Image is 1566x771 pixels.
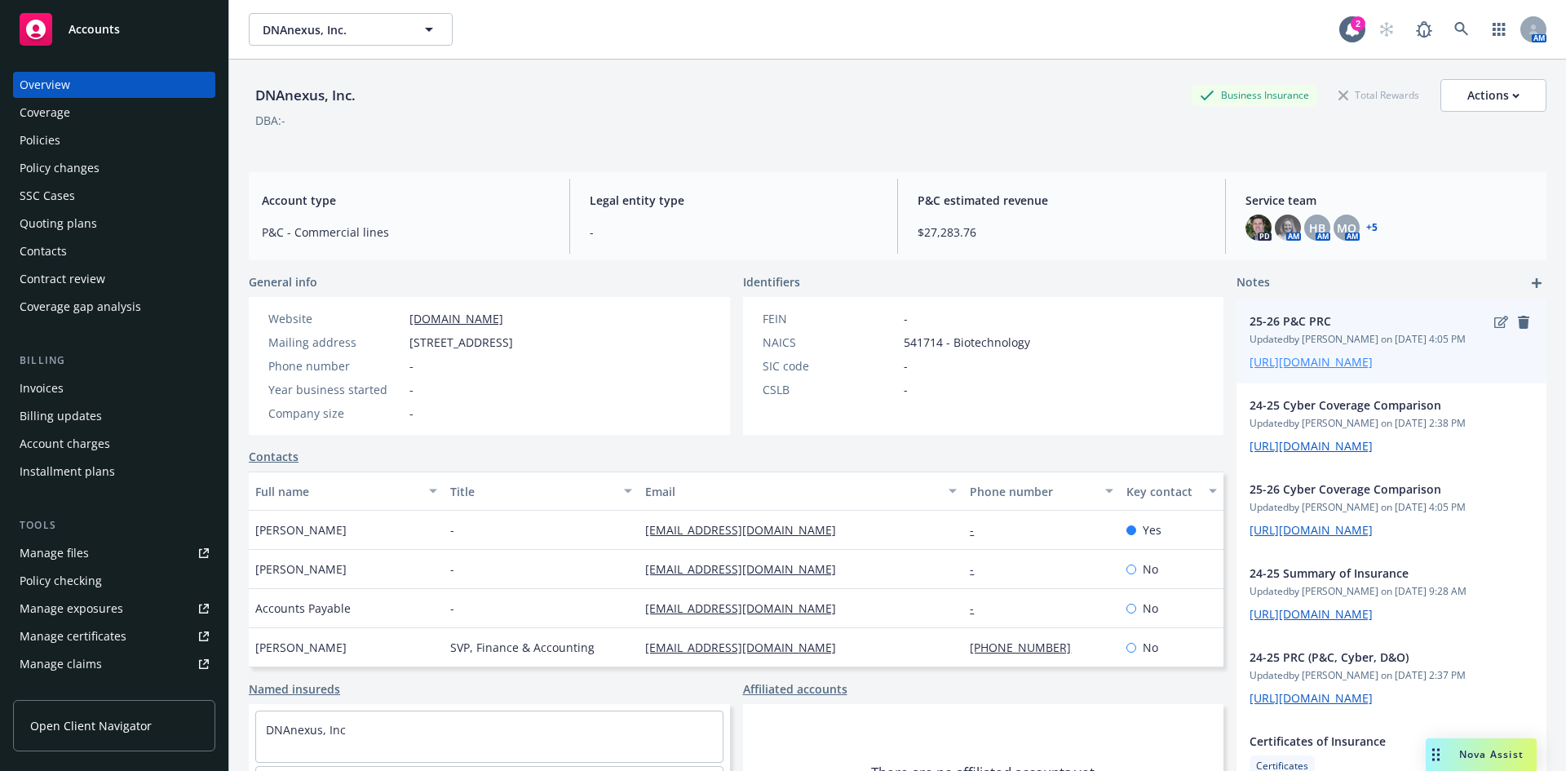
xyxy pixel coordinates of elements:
[268,405,403,422] div: Company size
[13,596,215,622] a: Manage exposures
[904,310,908,327] span: -
[255,521,347,538] span: [PERSON_NAME]
[763,334,897,351] div: NAICS
[1245,215,1272,241] img: photo
[13,183,215,209] a: SSC Cases
[1250,649,1491,666] span: 24-25 PRC (P&C, Cyber, D&O)
[249,448,299,465] a: Contacts
[1275,215,1301,241] img: photo
[1426,738,1537,771] button: Nova Assist
[13,375,215,401] a: Invoices
[20,266,105,292] div: Contract review
[1143,561,1158,578] span: No
[1126,483,1199,500] div: Key contact
[20,127,60,153] div: Policies
[13,679,215,705] a: Manage BORs
[13,431,215,457] a: Account charges
[262,224,550,241] span: P&C - Commercial lines
[13,100,215,126] a: Coverage
[970,483,1095,500] div: Phone number
[13,210,215,237] a: Quoting plans
[1143,600,1158,617] span: No
[255,112,285,129] div: DBA: -
[1408,13,1440,46] a: Report a Bug
[1309,219,1325,237] span: HB
[249,85,362,106] div: DNAnexus, Inc.
[20,623,126,649] div: Manage certificates
[1440,79,1546,112] button: Actions
[763,357,897,374] div: SIC code
[1459,747,1524,761] span: Nova Assist
[20,651,102,677] div: Manage claims
[1250,606,1373,622] a: [URL][DOMAIN_NAME]
[1483,13,1515,46] a: Switch app
[1527,273,1546,293] a: add
[1250,690,1373,706] a: [URL][DOMAIN_NAME]
[20,155,100,181] div: Policy changes
[249,472,444,511] button: Full name
[645,561,849,577] a: [EMAIL_ADDRESS][DOMAIN_NAME]
[645,483,939,500] div: Email
[1236,636,1546,720] div: 24-25 PRC (P&C, Cyber, D&O)Updatedby [PERSON_NAME] on [DATE] 2:37 PM[URL][DOMAIN_NAME]
[255,561,347,578] span: [PERSON_NAME]
[20,100,70,126] div: Coverage
[970,522,987,538] a: -
[409,311,503,326] a: [DOMAIN_NAME]
[13,651,215,677] a: Manage claims
[13,155,215,181] a: Policy changes
[1514,312,1533,332] a: remove
[1250,354,1373,370] a: [URL][DOMAIN_NAME]
[255,483,419,500] div: Full name
[20,375,64,401] div: Invoices
[645,600,849,616] a: [EMAIL_ADDRESS][DOMAIN_NAME]
[1250,397,1491,414] span: 24-25 Cyber Coverage Comparison
[268,310,403,327] div: Website
[450,600,454,617] span: -
[20,596,123,622] div: Manage exposures
[255,600,351,617] span: Accounts Payable
[1337,219,1356,237] span: MQ
[1330,85,1427,105] div: Total Rewards
[1467,80,1520,111] div: Actions
[20,431,110,457] div: Account charges
[13,623,215,649] a: Manage certificates
[1250,522,1373,538] a: [URL][DOMAIN_NAME]
[20,679,96,705] div: Manage BORs
[1445,13,1478,46] a: Search
[1250,438,1373,454] a: [URL][DOMAIN_NAME]
[1250,500,1533,515] span: Updated by [PERSON_NAME] on [DATE] 4:05 PM
[249,13,453,46] button: DNAnexus, Inc.
[1250,332,1533,347] span: Updated by [PERSON_NAME] on [DATE] 4:05 PM
[970,600,987,616] a: -
[13,352,215,369] div: Billing
[743,680,847,698] a: Affiliated accounts
[13,127,215,153] a: Policies
[639,472,963,511] button: Email
[590,224,878,241] span: -
[13,266,215,292] a: Contract review
[263,21,404,38] span: DNAnexus, Inc.
[20,459,115,485] div: Installment plans
[763,310,897,327] div: FEIN
[1250,565,1491,582] span: 24-25 Summary of Insurance
[1236,299,1546,383] div: 25-26 P&C PRCeditremoveUpdatedby [PERSON_NAME] on [DATE] 4:05 PM[URL][DOMAIN_NAME]
[1143,521,1161,538] span: Yes
[20,210,97,237] div: Quoting plans
[1250,416,1533,431] span: Updated by [PERSON_NAME] on [DATE] 2:38 PM
[1236,552,1546,636] div: 24-25 Summary of InsuranceUpdatedby [PERSON_NAME] on [DATE] 9:28 AM[URL][DOMAIN_NAME]
[1351,16,1365,31] div: 2
[20,294,141,320] div: Coverage gap analysis
[20,540,89,566] div: Manage files
[249,273,317,290] span: General info
[1245,192,1533,209] span: Service team
[1236,383,1546,467] div: 24-25 Cyber Coverage ComparisonUpdatedby [PERSON_NAME] on [DATE] 2:38 PM[URL][DOMAIN_NAME]
[1366,223,1378,233] a: +5
[13,7,215,52] a: Accounts
[409,405,414,422] span: -
[1250,312,1491,330] span: 25-26 P&C PRC
[262,192,550,209] span: Account type
[266,722,346,738] a: DNAnexus, Inc
[1491,312,1511,332] a: edit
[1236,273,1270,293] span: Notes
